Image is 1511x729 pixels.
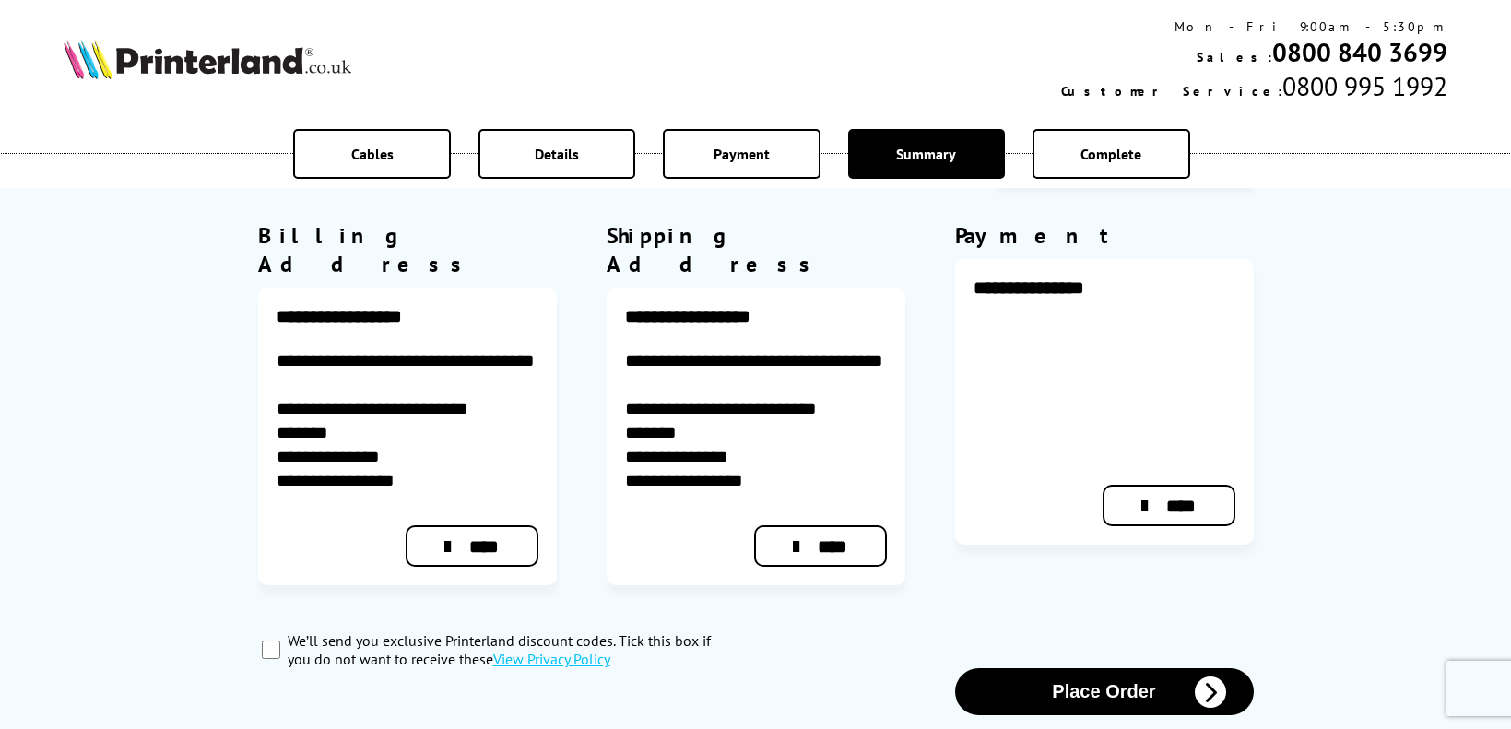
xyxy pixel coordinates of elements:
[288,631,736,668] label: We’ll send you exclusive Printerland discount codes. Tick this box if you do not want to receive ...
[1061,18,1447,35] div: Mon - Fri 9:00am - 5:30pm
[1061,83,1282,100] span: Customer Service:
[1197,49,1272,65] span: Sales:
[351,145,394,163] span: Cables
[535,145,579,163] span: Details
[896,145,956,163] span: Summary
[714,145,770,163] span: Payment
[64,39,351,79] img: Printerland Logo
[955,221,1254,250] div: Payment
[955,668,1254,715] button: Place Order
[258,221,557,278] div: Billing Address
[1080,145,1141,163] span: Complete
[493,650,610,668] a: modal_privacy
[1272,35,1447,69] a: 0800 840 3699
[1282,69,1447,103] span: 0800 995 1992
[607,221,905,278] div: Shipping Address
